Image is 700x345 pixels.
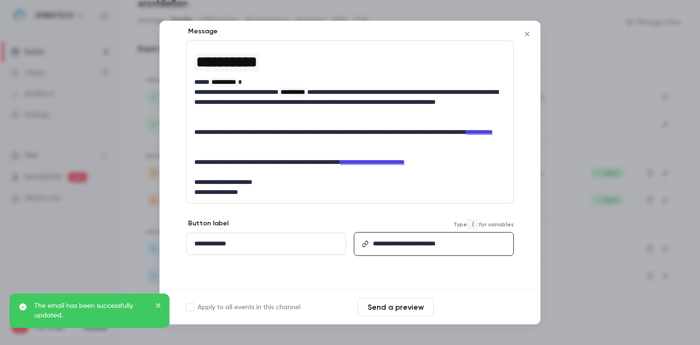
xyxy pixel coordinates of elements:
[187,41,513,203] div: editor
[155,301,162,313] button: close
[186,303,300,312] label: Apply to all events in this channel
[34,301,149,320] p: The email has been successfully updated.
[369,233,513,255] div: editor
[518,25,537,44] button: Close
[467,219,479,231] code: {
[438,298,514,317] button: Save changes
[358,298,434,317] button: Send a preview
[186,219,229,229] label: Button label
[453,219,514,231] p: Type for variables
[187,233,346,255] div: editor
[186,27,218,37] label: Message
